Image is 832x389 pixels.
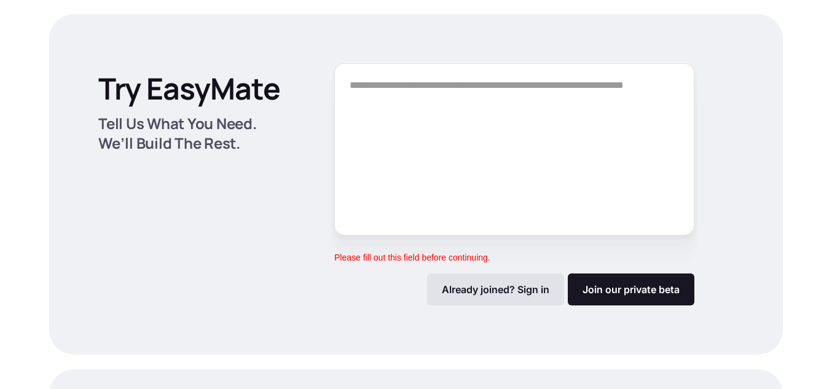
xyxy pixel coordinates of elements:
a: Join our private beta [568,273,694,305]
a: Already joined? Sign in [427,273,564,305]
p: Try EasyMate [98,71,280,106]
div: Please fill out this field before continuing. [334,251,490,264]
p: Tell Us What You Need. We’ll Build The Rest. [98,114,294,153]
form: Form [334,63,694,305]
p: Already joined? Sign in [442,283,549,296]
